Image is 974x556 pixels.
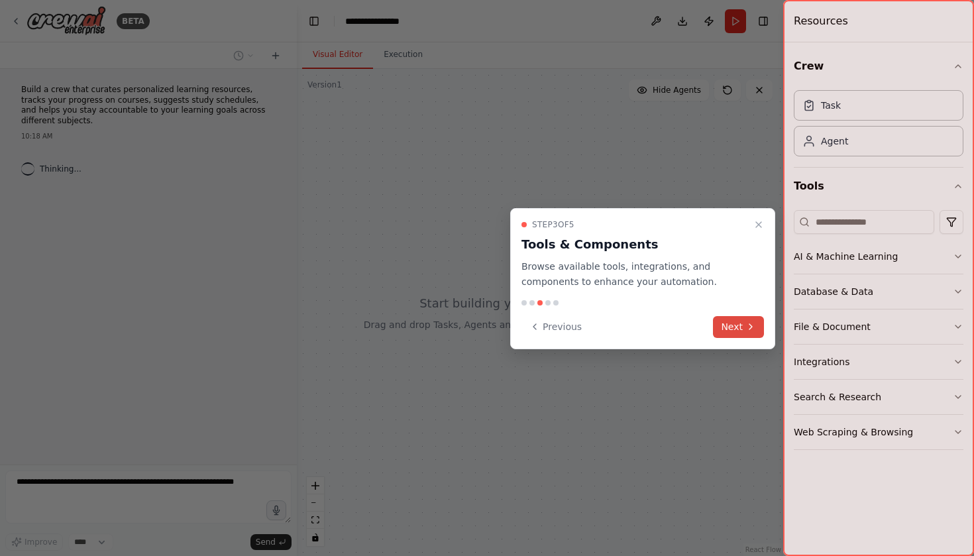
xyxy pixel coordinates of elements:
span: Step 3 of 5 [532,219,574,230]
h3: Tools & Components [521,235,748,254]
button: Close walkthrough [751,217,767,233]
button: Hide left sidebar [305,12,323,30]
button: Next [713,316,764,338]
button: Previous [521,316,590,338]
p: Browse available tools, integrations, and components to enhance your automation. [521,259,748,290]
